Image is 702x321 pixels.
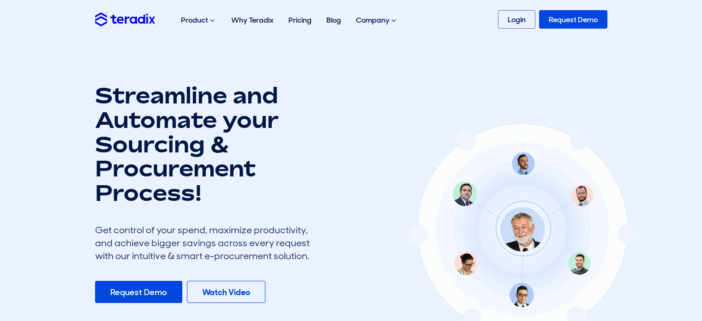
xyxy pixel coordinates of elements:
[174,6,224,35] div: Product
[95,83,317,205] h1: Streamline and Automate your Sourcing & Procurement Process!
[202,287,250,298] b: Watch Video
[95,281,182,303] a: Request Demo
[539,10,607,29] a: Request Demo
[95,224,317,262] div: Get control of your spend, maximize productivity, and achieve bigger savings across every request...
[319,6,348,35] a: Blog
[281,6,319,35] a: Pricing
[95,12,155,26] img: Teradix logo
[498,10,535,29] a: Login
[348,6,405,35] div: Company
[187,281,265,303] a: Watch Video
[224,6,281,35] a: Why Teradix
